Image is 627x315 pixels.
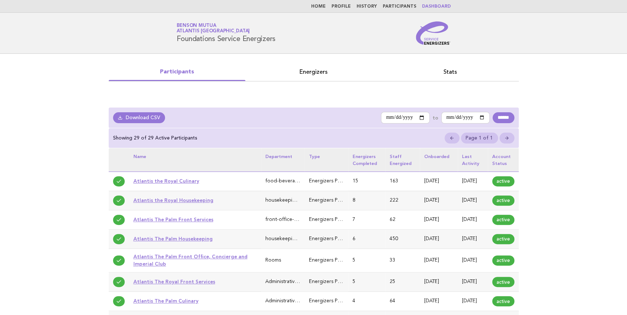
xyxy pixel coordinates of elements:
[492,277,514,287] span: active
[133,279,215,284] a: Atlantis The Royal Front Services
[420,230,458,249] td: [DATE]
[420,272,458,292] td: [DATE]
[492,296,514,306] span: active
[265,198,317,203] span: housekeeping-laundry
[265,299,400,303] span: Administrative & General (Executive Office, HR, IT, Finance)
[492,195,514,206] span: active
[265,258,281,263] span: Rooms
[309,179,359,183] span: Energizers Participant
[385,292,420,311] td: 64
[348,191,385,210] td: 8
[348,272,385,292] td: 5
[458,230,488,249] td: [DATE]
[133,217,213,222] a: Atlantis The Palm Front Services
[133,298,198,304] a: Atlantis The Palm Culinary
[458,292,488,311] td: [DATE]
[265,217,327,222] span: front-office-guest-services
[348,171,385,191] td: 15
[416,21,451,45] img: Service Energizers
[357,4,377,9] a: History
[309,258,359,263] span: Energizers Participant
[458,148,488,171] th: Last activity
[133,197,213,203] a: Atlantis the Royal Housekeeping
[385,210,420,229] td: 62
[422,4,451,9] a: Dashboard
[458,171,488,191] td: [DATE]
[458,210,488,229] td: [DATE]
[177,23,250,33] a: Benson MutuaAtlantis [GEOGRAPHIC_DATA]
[385,272,420,292] td: 25
[309,279,359,284] span: Energizers Participant
[265,279,400,284] span: Administrative & General (Executive Office, HR, IT, Finance)
[311,4,326,9] a: Home
[420,148,458,171] th: Onboarded
[385,249,420,272] td: 33
[420,210,458,229] td: [DATE]
[385,171,420,191] td: 163
[245,67,382,77] a: Energizers
[492,255,514,266] span: active
[113,135,197,141] p: Showing 29 of 29 Active Participants
[113,112,165,123] a: Download CSV
[261,148,305,171] th: Department
[133,236,213,242] a: Atlantis The Palm Housekeeping
[177,29,250,34] span: Atlantis [GEOGRAPHIC_DATA]
[265,179,301,183] span: food-beverage
[383,4,416,9] a: Participants
[488,148,519,171] th: Account status
[109,67,245,77] a: Participants
[385,148,420,171] th: Staff energized
[348,210,385,229] td: 7
[385,191,420,210] td: 222
[305,148,348,171] th: Type
[385,230,420,249] td: 450
[382,67,519,77] a: Stats
[492,215,514,225] span: active
[458,272,488,292] td: [DATE]
[133,178,199,184] a: Atlantis the Royal Culinary
[420,249,458,272] td: [DATE]
[177,24,276,43] h1: Foundations Service Energizers
[348,148,385,171] th: Energizers completed
[433,114,438,121] label: to
[265,237,317,241] span: housekeeping-laundry
[309,237,359,241] span: Energizers Participant
[458,249,488,272] td: [DATE]
[348,249,385,272] td: 5
[129,148,261,171] th: Name
[309,299,359,303] span: Energizers Participant
[420,191,458,210] td: [DATE]
[348,230,385,249] td: 6
[420,171,458,191] td: [DATE]
[492,234,514,244] span: active
[492,176,514,186] span: active
[133,254,248,267] a: Atlantis The Palm Front Office, Concierge and Imperial Club
[458,191,488,210] td: [DATE]
[309,198,359,203] span: Energizers Participant
[309,217,359,222] span: Energizers Participant
[420,292,458,311] td: [DATE]
[331,4,351,9] a: Profile
[348,292,385,311] td: 4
